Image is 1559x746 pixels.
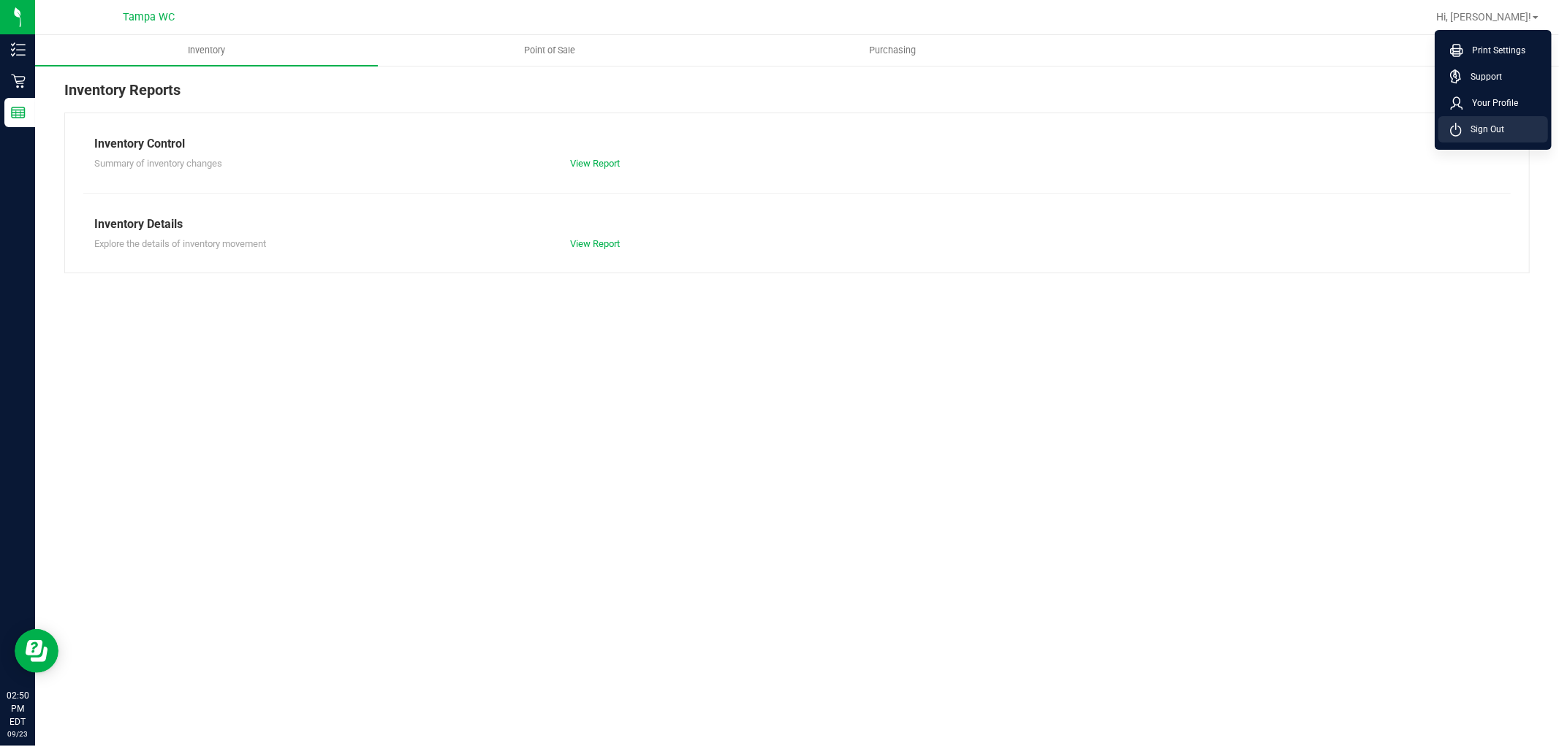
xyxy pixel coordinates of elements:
[721,35,1063,66] a: Purchasing
[15,629,58,673] iframe: Resource center
[378,35,721,66] a: Point of Sale
[1462,69,1502,84] span: Support
[11,42,26,57] inline-svg: Inventory
[168,44,245,57] span: Inventory
[94,216,1500,233] div: Inventory Details
[94,135,1500,153] div: Inventory Control
[1436,11,1531,23] span: Hi, [PERSON_NAME]!
[94,238,266,249] span: Explore the details of inventory movement
[124,11,175,23] span: Tampa WC
[1463,43,1525,58] span: Print Settings
[11,74,26,88] inline-svg: Retail
[1462,122,1504,137] span: Sign Out
[1463,96,1518,110] span: Your Profile
[1438,116,1548,142] li: Sign Out
[35,35,378,66] a: Inventory
[7,728,29,739] p: 09/23
[1450,69,1542,84] a: Support
[7,689,29,728] p: 02:50 PM EDT
[570,238,620,249] a: View Report
[504,44,595,57] span: Point of Sale
[11,105,26,120] inline-svg: Reports
[570,158,620,169] a: View Report
[849,44,936,57] span: Purchasing
[64,79,1530,113] div: Inventory Reports
[94,158,222,169] span: Summary of inventory changes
